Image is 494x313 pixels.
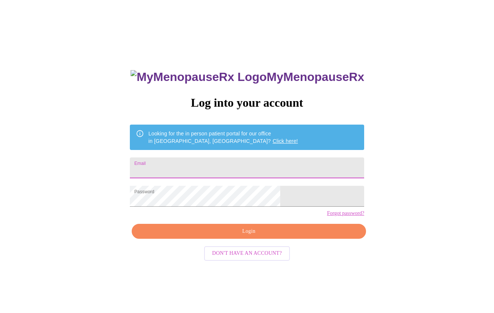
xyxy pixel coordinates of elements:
[140,227,357,236] span: Login
[130,96,364,110] h3: Log into your account
[202,250,292,256] a: Don't have an account?
[204,246,290,261] button: Don't have an account?
[131,70,364,84] h3: MyMenopauseRx
[327,210,364,216] a: Forgot password?
[132,224,366,239] button: Login
[273,138,298,144] a: Click here!
[212,249,282,258] span: Don't have an account?
[131,70,266,84] img: MyMenopauseRx Logo
[148,127,298,148] div: Looking for the in person patient portal for our office in [GEOGRAPHIC_DATA], [GEOGRAPHIC_DATA]?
